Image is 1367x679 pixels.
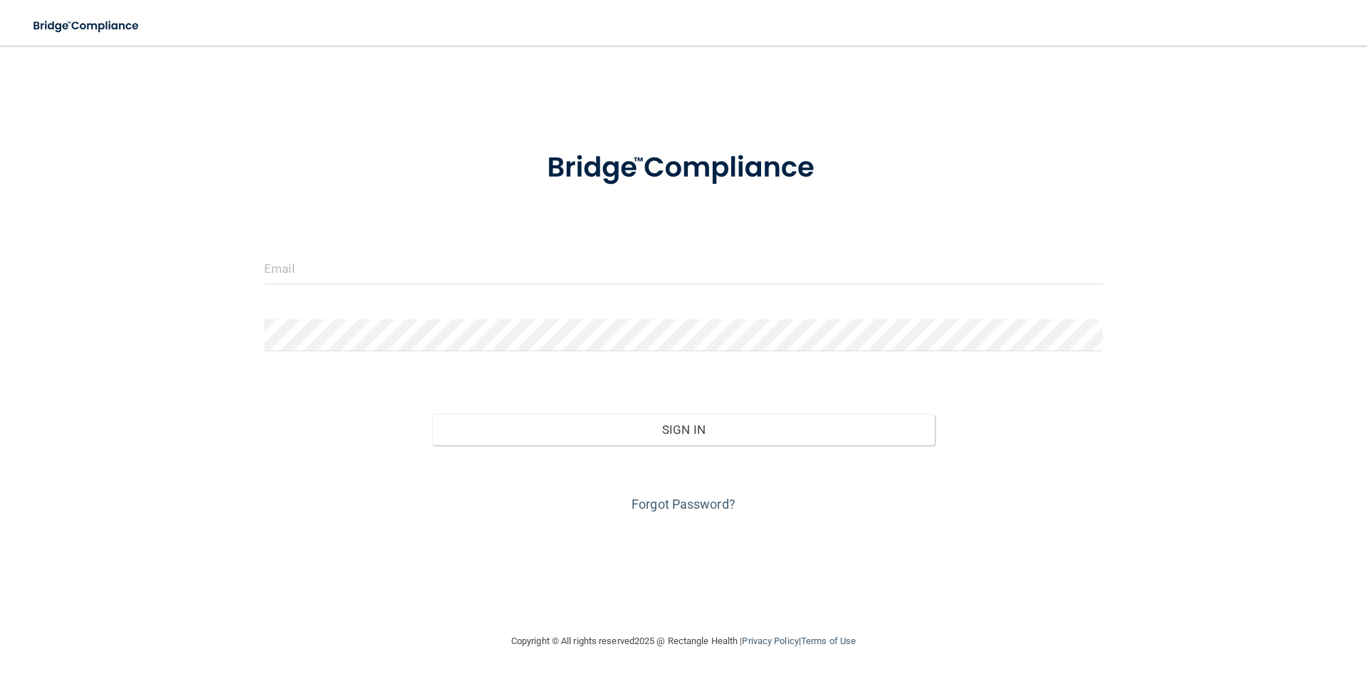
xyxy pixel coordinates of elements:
[21,11,152,41] img: bridge_compliance_login_screen.278c3ca4.svg
[432,414,936,445] button: Sign In
[742,636,798,646] a: Privacy Policy
[518,131,849,205] img: bridge_compliance_login_screen.278c3ca4.svg
[801,636,856,646] a: Terms of Use
[264,252,1103,284] input: Email
[424,618,943,664] div: Copyright © All rights reserved 2025 @ Rectangle Health | |
[632,497,735,512] a: Forgot Password?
